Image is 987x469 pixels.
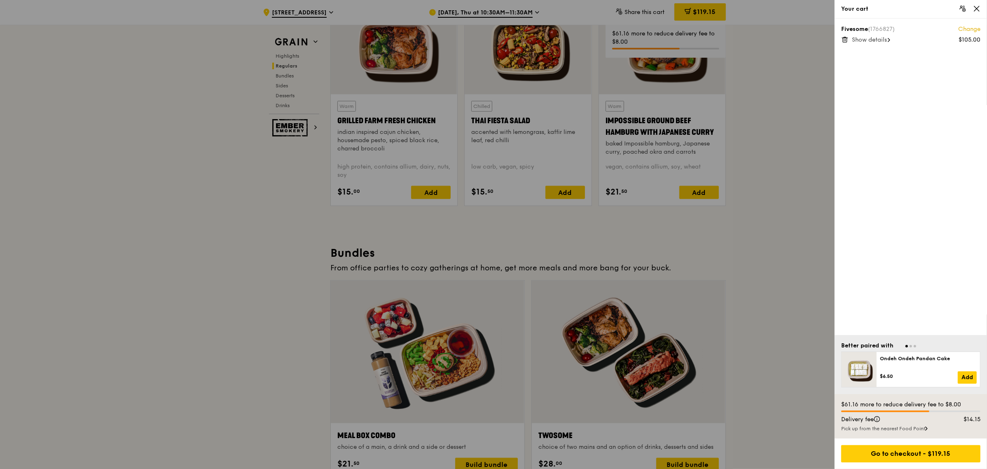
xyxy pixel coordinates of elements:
[959,36,980,44] div: $105.00
[841,425,980,432] div: Pick up from the nearest Food Point
[836,415,948,424] div: Delivery fee
[910,345,912,347] span: Go to slide 2
[841,342,893,350] div: Better paired with
[841,5,980,13] div: Your cart
[880,355,977,362] div: Ondeh Ondeh Pandan Cake
[880,373,958,380] div: $6.50
[841,25,980,33] div: Fivesome
[852,36,887,43] span: Show details
[868,26,895,33] span: (1766827)
[841,401,980,409] div: $61.16 more to reduce delivery fee to $8.00
[841,445,980,462] div: Go to checkout - $119.15
[905,345,908,347] span: Go to slide 1
[948,415,986,424] div: $14.15
[958,371,977,384] a: Add
[914,345,916,347] span: Go to slide 3
[958,25,980,33] a: Change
